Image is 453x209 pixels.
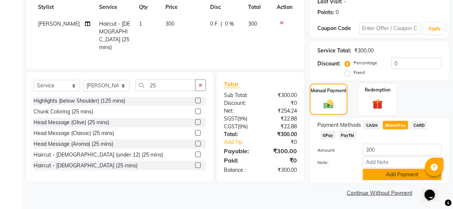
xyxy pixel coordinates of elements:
[383,121,408,129] span: BharatPay
[422,179,446,202] iframe: chat widget
[363,169,442,180] button: Add Payment
[260,107,302,115] div: ₹254.24
[99,20,130,51] span: Haircut - [DEMOGRAPHIC_DATA] (25 mins)
[224,123,238,130] span: CGST
[354,69,365,76] label: Fixed
[38,20,80,27] span: [PERSON_NAME]
[218,99,260,107] div: Discount:
[321,99,337,110] img: _cash.svg
[165,20,174,27] span: 300
[139,20,142,27] span: 1
[260,115,302,123] div: ₹22.88
[224,80,241,88] span: Total
[221,20,222,28] span: |
[260,166,302,174] div: ₹300.00
[260,123,302,131] div: ₹22.88
[135,80,196,91] input: Search or Scan
[359,23,421,34] input: Enter Offer / Coupon Code
[218,138,267,146] a: Add Tip
[225,20,234,28] span: 0 %
[210,20,218,28] span: 0 F
[317,60,340,68] div: Discount:
[34,129,114,137] div: Head Message (Classic) (25 mins)
[218,115,260,123] div: ( )
[369,98,386,111] img: _gift.svg
[260,131,302,138] div: ₹300.00
[363,144,442,155] input: Amount
[317,25,359,32] div: Coupon Code
[317,9,334,16] div: Points:
[354,47,374,55] div: ₹300.00
[311,87,347,94] label: Manual Payment
[34,97,125,105] div: Highlights (below Shoulder) (125 mins)
[339,131,357,139] span: PayTM
[411,121,427,129] span: CARD
[218,91,260,99] div: Sub Total:
[248,20,257,27] span: 300
[34,108,93,116] div: Chunk Coloring (25 mins)
[260,147,302,155] div: ₹300.00
[312,159,357,166] label: Note:
[34,140,113,148] div: Head Message (Aroma) (25 mins)
[218,123,260,131] div: ( )
[218,166,260,174] div: Balance :
[312,147,357,154] label: Amount:
[34,162,137,170] div: Haircut - [DEMOGRAPHIC_DATA] (25 mins)
[424,23,445,34] button: Apply
[364,121,380,129] span: CASH
[354,60,377,66] label: Percentage
[239,123,246,129] span: 9%
[320,131,336,139] span: GPay
[317,47,351,55] div: Service Total:
[317,121,361,129] span: Payment Methods
[218,131,260,138] div: Total:
[218,107,260,115] div: Net:
[260,99,302,107] div: ₹0
[218,147,260,155] div: Payable:
[311,189,448,197] a: Continue Without Payment
[239,116,246,122] span: 9%
[224,115,237,122] span: SGST
[336,9,339,16] div: 0
[218,156,260,165] div: Paid:
[34,151,163,159] div: Haircut - [DEMOGRAPHIC_DATA] (under 12) (25 mins)
[267,138,302,146] div: ₹0
[34,119,109,126] div: Head Message (Olive) (25 mins)
[365,87,390,93] label: Redemption
[363,157,442,168] input: Add Note
[260,91,302,99] div: ₹300.00
[260,156,302,165] div: ₹0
